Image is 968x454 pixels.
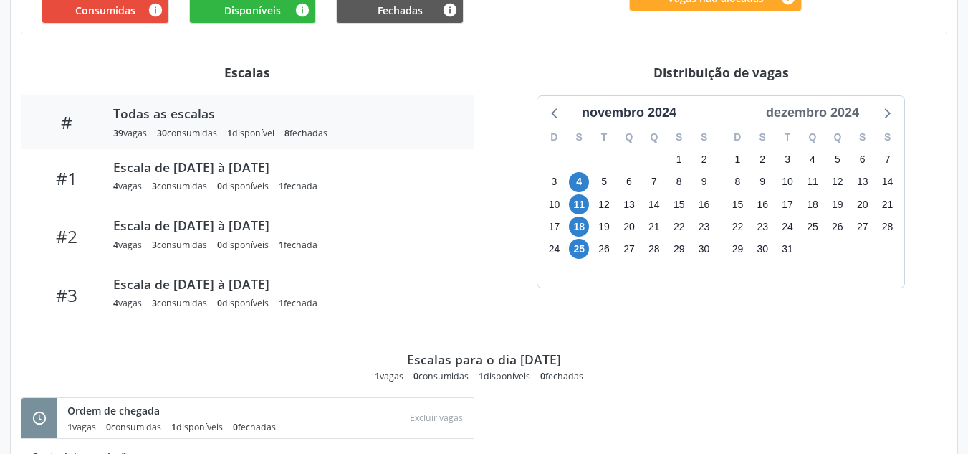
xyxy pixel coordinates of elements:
span: 3 [152,180,157,192]
div: disponível [227,127,274,139]
div: Q [825,126,850,148]
span: domingo, 3 de novembro de 2024 [544,172,564,192]
span: sexta-feira, 15 de novembro de 2024 [669,194,689,214]
span: quarta-feira, 6 de novembro de 2024 [619,172,639,192]
span: 0 [233,421,238,433]
span: terça-feira, 17 de dezembro de 2024 [777,194,797,214]
span: Disponíveis [224,3,281,18]
div: Distribuição de vagas [494,65,947,80]
i: Vagas alocadas e sem marcações associadas que tiveram sua disponibilidade fechada [442,2,458,18]
span: sábado, 16 de novembro de 2024 [694,194,714,214]
div: Todas as escalas [113,105,454,121]
span: domingo, 22 de dezembro de 2024 [727,217,747,237]
span: terça-feira, 5 de novembro de 2024 [594,172,614,192]
span: sábado, 30 de novembro de 2024 [694,239,714,259]
span: 1 [67,421,72,433]
span: sexta-feira, 20 de dezembro de 2024 [853,194,873,214]
span: segunda-feira, 30 de dezembro de 2024 [752,239,772,259]
span: segunda-feira, 18 de novembro de 2024 [569,217,589,237]
div: fechadas [284,127,327,139]
span: 39 [113,127,123,139]
span: 0 [217,239,222,251]
span: terça-feira, 31 de dezembro de 2024 [777,239,797,259]
div: vagas [113,180,142,192]
span: 0 [106,421,111,433]
div: Escala de [DATE] à [DATE] [113,276,454,292]
span: 0 [217,180,222,192]
span: domingo, 17 de novembro de 2024 [544,217,564,237]
div: disponíveis [479,370,530,382]
div: #3 [31,285,103,306]
span: 1 [479,370,484,382]
div: Q [800,126,825,148]
span: quarta-feira, 11 de dezembro de 2024 [802,172,823,192]
span: sexta-feira, 13 de dezembro de 2024 [853,172,873,192]
div: vagas [67,421,96,433]
div: disponíveis [171,421,223,433]
span: 0 [413,370,418,382]
span: 1 [171,421,176,433]
span: terça-feira, 19 de novembro de 2024 [594,217,614,237]
span: sábado, 7 de dezembro de 2024 [878,150,898,170]
div: consumidas [152,180,207,192]
div: dezembro 2024 [760,103,865,123]
div: Ordem de chegada [67,403,286,418]
span: sábado, 14 de dezembro de 2024 [878,172,898,192]
div: # [31,112,103,133]
span: 3 [152,239,157,251]
span: quinta-feira, 26 de dezembro de 2024 [828,217,848,237]
span: 1 [279,239,284,251]
div: consumidas [152,297,207,309]
span: 4 [113,180,118,192]
span: sexta-feira, 22 de novembro de 2024 [669,217,689,237]
div: disponíveis [217,180,269,192]
span: sábado, 2 de novembro de 2024 [694,150,714,170]
div: D [542,126,567,148]
span: terça-feira, 10 de dezembro de 2024 [777,172,797,192]
div: S [875,126,900,148]
span: quarta-feira, 18 de dezembro de 2024 [802,194,823,214]
span: domingo, 15 de dezembro de 2024 [727,194,747,214]
span: sexta-feira, 6 de dezembro de 2024 [853,150,873,170]
div: consumidas [152,239,207,251]
span: segunda-feira, 23 de dezembro de 2024 [752,217,772,237]
div: consumidas [413,370,469,382]
div: fechada [279,239,317,251]
div: S [750,126,775,148]
span: sexta-feira, 8 de novembro de 2024 [669,172,689,192]
span: 1 [375,370,380,382]
span: quinta-feira, 7 de novembro de 2024 [644,172,664,192]
span: segunda-feira, 9 de dezembro de 2024 [752,172,772,192]
span: quarta-feira, 13 de novembro de 2024 [619,194,639,214]
span: domingo, 1 de dezembro de 2024 [727,150,747,170]
span: sábado, 21 de dezembro de 2024 [878,194,898,214]
span: quinta-feira, 21 de novembro de 2024 [644,217,664,237]
div: novembro 2024 [576,103,682,123]
span: 4 [113,297,118,309]
span: sábado, 23 de novembro de 2024 [694,217,714,237]
span: quarta-feira, 25 de dezembro de 2024 [802,217,823,237]
span: domingo, 29 de dezembro de 2024 [727,239,747,259]
span: 1 [279,297,284,309]
div: #1 [31,168,103,189]
span: segunda-feira, 4 de novembro de 2024 [569,172,589,192]
div: vagas [113,239,142,251]
div: #2 [31,226,103,247]
div: S [666,126,691,148]
span: segunda-feira, 11 de novembro de 2024 [569,194,589,214]
span: 30 [157,127,167,139]
div: Escala de [DATE] à [DATE] [113,217,454,233]
span: segunda-feira, 25 de novembro de 2024 [569,239,589,259]
span: 0 [540,370,545,382]
div: T [775,126,800,148]
div: S [691,126,717,148]
span: quinta-feira, 28 de novembro de 2024 [644,239,664,259]
span: 3 [152,297,157,309]
div: vagas [375,370,403,382]
span: quarta-feira, 4 de dezembro de 2024 [802,150,823,170]
div: Escalas [21,65,474,80]
div: disponíveis [217,239,269,251]
span: sábado, 9 de novembro de 2024 [694,172,714,192]
div: Q [641,126,666,148]
div: Escolha as vagas para excluir [404,408,469,427]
